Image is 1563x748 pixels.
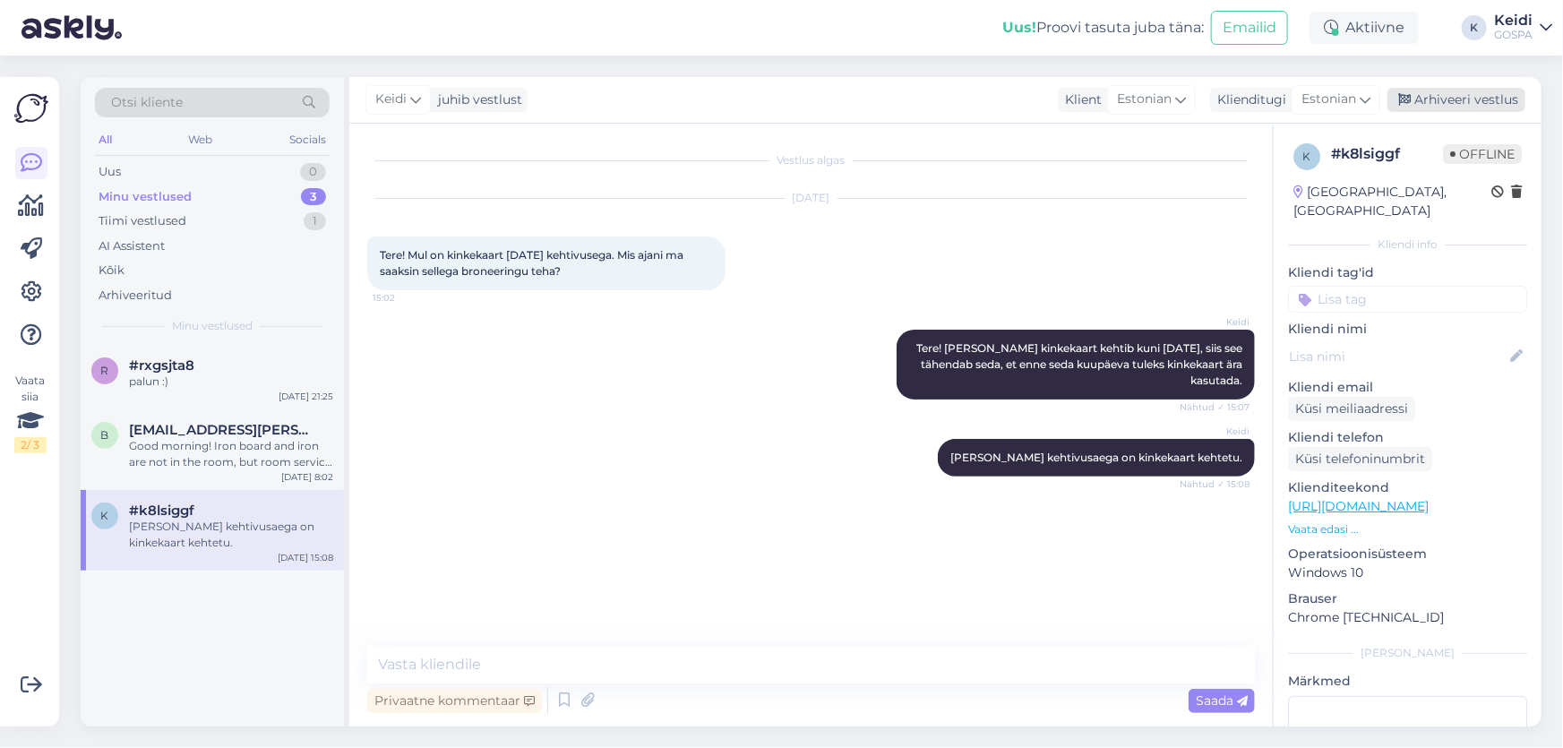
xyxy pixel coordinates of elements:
[1288,378,1527,397] p: Kliendi email
[99,188,192,206] div: Minu vestlused
[1210,90,1286,109] div: Klienditugi
[1494,13,1552,42] a: KeidiGOSPA
[99,212,186,230] div: Tiimi vestlused
[111,93,183,112] span: Otsi kliente
[1288,672,1527,691] p: Märkmed
[1288,545,1527,563] p: Operatsioonisüsteem
[101,364,109,377] span: r
[375,90,407,109] span: Keidi
[101,428,109,442] span: b
[1196,692,1248,709] span: Saada
[14,373,47,453] div: Vaata siia
[1293,183,1491,220] div: [GEOGRAPHIC_DATA], [GEOGRAPHIC_DATA]
[367,689,542,713] div: Privaatne kommentaar
[1331,143,1443,165] div: # k8lsiggf
[1288,521,1527,537] p: Vaata edasi ...
[1289,347,1507,366] input: Lisa nimi
[1180,400,1250,414] span: Nähtud ✓ 15:07
[281,470,333,484] div: [DATE] 8:02
[185,128,217,151] div: Web
[1002,17,1204,39] div: Proovi tasuta juba täna:
[950,451,1242,464] span: [PERSON_NAME] kehtivusaega on kinkekaart kehtetu.
[278,551,333,564] div: [DATE] 15:08
[129,503,194,519] span: #k8lsiggf
[1288,589,1527,608] p: Brauser
[1494,13,1533,28] div: Keidi
[129,519,333,551] div: [PERSON_NAME] kehtivusaega on kinkekaart kehtetu.
[301,188,326,206] div: 3
[380,248,686,278] span: Tere! Mul on kinkekaart [DATE] kehtivusega. Mis ajani ma saaksin sellega broneeringu teha?
[129,357,194,374] span: #rxgsjta8
[1288,236,1527,253] div: Kliendi info
[99,237,165,255] div: AI Assistent
[1387,88,1525,112] div: Arhiveeri vestlus
[1288,563,1527,582] p: Windows 10
[99,163,121,181] div: Uus
[431,90,522,109] div: juhib vestlust
[1182,315,1250,329] span: Keidi
[1211,11,1288,45] button: Emailid
[14,437,47,453] div: 2 / 3
[14,91,48,125] img: Askly Logo
[1288,263,1527,282] p: Kliendi tag'id
[172,318,253,334] span: Minu vestlused
[1288,428,1527,447] p: Kliendi telefon
[1494,28,1533,42] div: GOSPA
[1310,12,1419,44] div: Aktiivne
[373,291,440,305] span: 15:02
[367,190,1255,206] div: [DATE]
[99,262,125,279] div: Kõik
[1462,15,1487,40] div: K
[1288,645,1527,661] div: [PERSON_NAME]
[1288,397,1415,421] div: Küsi meiliaadressi
[129,374,333,390] div: palun :)
[101,509,109,522] span: k
[304,212,326,230] div: 1
[916,341,1245,387] span: Tere! [PERSON_NAME] kinkekaart kehtib kuni [DATE], siis see tähendab seda, et enne seda kuupäeva ...
[129,438,333,470] div: Good morning! Iron board and iron are not in the room, but room service can bring these into your...
[367,152,1255,168] div: Vestlus algas
[1288,320,1527,339] p: Kliendi nimi
[1180,477,1250,491] span: Nähtud ✓ 15:08
[1288,478,1527,497] p: Klienditeekond
[279,390,333,403] div: [DATE] 21:25
[1117,90,1172,109] span: Estonian
[1301,90,1356,109] span: Estonian
[1443,144,1522,164] span: Offline
[1303,150,1311,163] span: k
[1288,286,1527,313] input: Lisa tag
[300,163,326,181] div: 0
[1288,498,1429,514] a: [URL][DOMAIN_NAME]
[95,128,116,151] div: All
[1058,90,1102,109] div: Klient
[1288,608,1527,627] p: Chrome [TECHNICAL_ID]
[1002,19,1036,36] b: Uus!
[1182,425,1250,438] span: Keidi
[286,128,330,151] div: Socials
[129,422,315,438] span: benoitdionne@rogers.com
[99,287,172,305] div: Arhiveeritud
[1288,447,1432,471] div: Küsi telefoninumbrit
